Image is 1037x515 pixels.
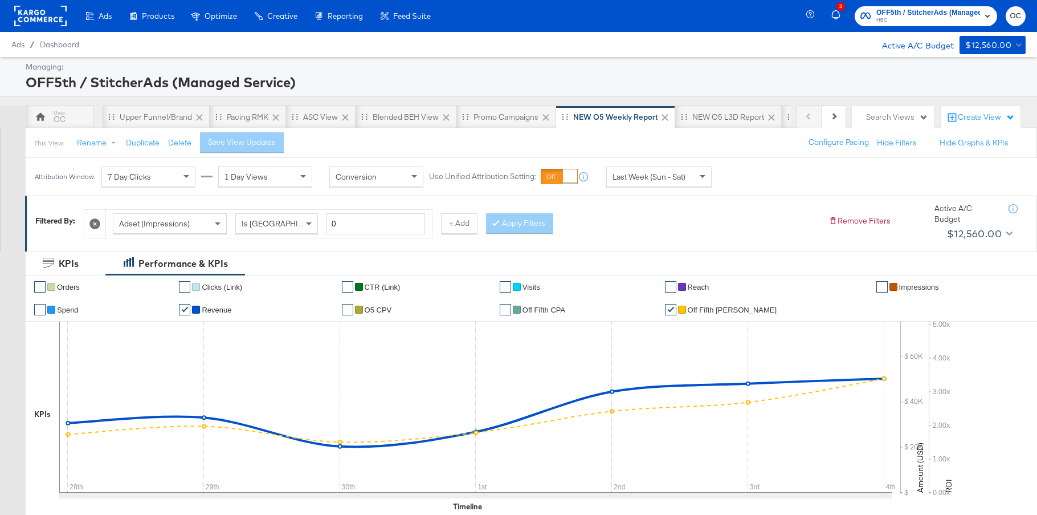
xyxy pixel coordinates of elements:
[179,304,190,315] a: ✔
[26,72,1023,92] div: OFF5th / StitcherAds (Managed Service)
[69,133,128,153] button: Rename
[292,113,298,120] div: Drag to reorder tab
[688,283,709,291] span: Reach
[866,112,928,123] div: Search Views
[227,112,268,123] div: Pacing RMK
[99,11,112,21] span: Ads
[830,5,849,27] button: 3
[960,36,1026,54] button: $12,560.00
[365,306,392,314] span: O5 CPV
[870,36,954,53] div: Active A/C Budget
[692,112,764,123] div: NEW O5 L3D Report
[522,283,540,291] span: Visits
[108,172,151,182] span: 7 Day Clicks
[342,304,353,315] a: ✔
[688,306,777,314] span: Off Fifth [PERSON_NAME]
[34,281,46,293] a: ✔
[215,113,222,120] div: Drag to reorder tab
[876,7,980,19] span: OFF5th / StitcherAds (Managed Service)
[500,281,511,293] a: ✔
[40,40,79,49] a: Dashboard
[59,257,79,270] div: KPIs
[441,213,477,234] button: + Add
[224,172,268,182] span: 1 Day Views
[242,218,329,229] span: Is [GEOGRAPHIC_DATA]
[34,409,51,420] div: KPIs
[34,304,46,315] a: ✔
[267,11,297,21] span: Creative
[876,16,980,25] span: HBC
[57,283,80,291] span: Orders
[336,172,377,182] span: Conversion
[665,281,676,293] a: ✔
[57,306,79,314] span: Spend
[142,11,174,21] span: Products
[899,283,939,291] span: Impressions
[940,137,1009,148] button: Hide Graphs & KPIs
[801,132,877,153] button: Configure Pacing
[876,281,888,293] a: ✔
[1010,10,1021,23] span: OC
[205,11,237,21] span: Optimize
[34,139,64,148] div: This View:
[361,113,368,120] div: Drag to reorder tab
[34,173,96,181] div: Attribution Window:
[462,113,468,120] div: Drag to reorder tab
[877,137,917,148] button: Hide Filters
[202,306,231,314] span: Revenue
[120,112,192,123] div: Upper Funnel/Brand
[947,225,1002,242] div: $12,560.00
[126,137,160,148] button: Duplicate
[915,443,925,493] text: Amount (USD)
[25,40,40,49] span: /
[681,113,687,120] div: Drag to reorder tab
[453,501,482,512] div: Timeline
[119,218,190,229] span: Adset (Impressions)
[613,172,685,182] span: Last Week (Sun - Sat)
[787,113,794,120] div: Drag to reorder tab
[393,11,431,21] span: Feed Suite
[108,113,115,120] div: Drag to reorder tab
[328,11,363,21] span: Reporting
[202,283,242,291] span: Clicks (Link)
[373,112,439,123] div: Blended BEH View
[942,225,1015,243] button: $12,560.00
[11,40,25,49] span: Ads
[828,216,891,226] button: Remove Filters
[168,137,191,148] button: Delete
[562,113,568,120] div: Drag to reorder tab
[965,38,1011,52] div: $12,560.00
[303,112,338,123] div: ASC View
[522,306,565,314] span: off fifth CPA
[1006,6,1026,26] button: OC
[342,281,353,293] a: ✔
[138,257,228,270] div: Performance & KPIs
[836,2,845,11] div: 3
[958,112,1015,123] div: Create View
[473,112,538,123] div: Promo Campaigns
[365,283,401,291] span: CTR (Link)
[326,213,425,234] input: Enter a number
[500,304,511,315] a: ✔
[944,479,954,493] text: ROI
[665,304,676,315] a: ✔
[35,216,75,226] div: Filtered By:
[855,6,997,26] button: OFF5th / StitcherAds (Managed Service)HBC
[179,281,190,293] a: ✔
[934,203,997,224] div: Active A/C Budget
[429,172,536,183] label: Use Unified Attribution Setting:
[54,114,66,125] div: OC
[573,112,658,123] div: NEW O5 Weekly Report
[26,62,1023,72] div: Managing:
